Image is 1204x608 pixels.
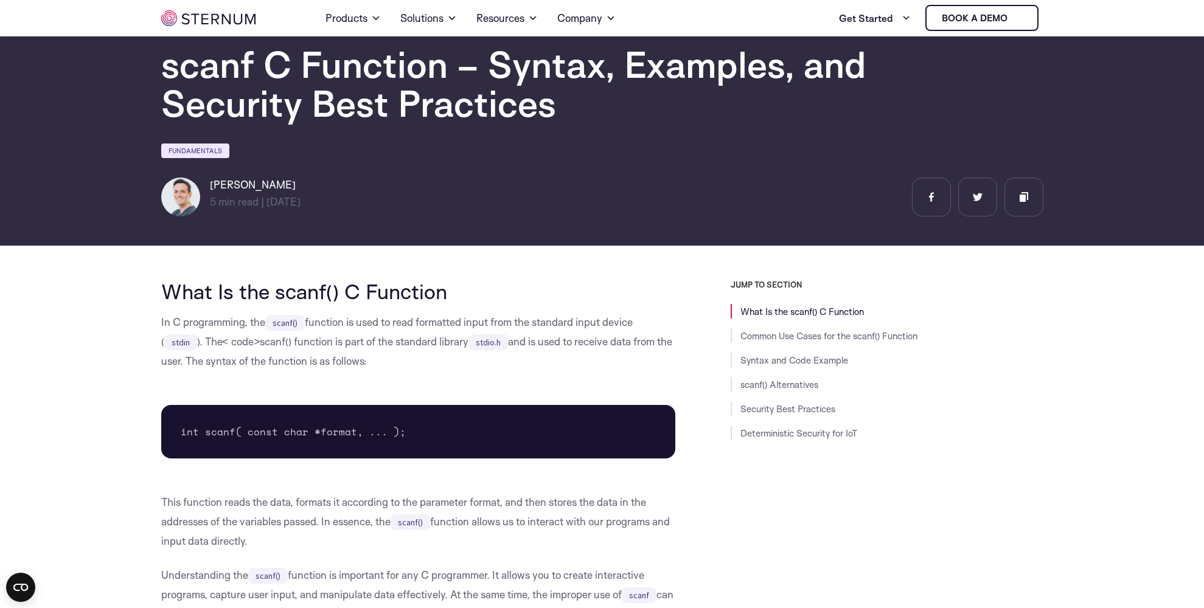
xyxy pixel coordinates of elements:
pre: int scanf( const char *format, ... ); [161,405,676,458]
a: Solutions [400,1,457,35]
p: In C programming, the function is used to read formatted input from the standard input device ( )... [161,313,676,371]
a: Book a demo [925,5,1039,31]
h1: scanf C Function – Syntax, Examples, and Security Best Practices [161,45,891,123]
code: scanf() [265,315,305,331]
a: Fundamentals [161,143,229,158]
code: scanf() [391,514,430,530]
button: Open CMP widget [6,573,35,602]
a: Common Use Cases for the scanf() Function [740,330,917,342]
img: sternum iot [161,10,256,26]
a: What Is the scanf() C Function [740,306,864,317]
a: Deterministic Security for IoT [740,427,857,439]
a: Products [325,1,381,35]
p: This function reads the data, formats it according to the parameter format, and then stores the d... [161,492,676,551]
a: Security Best Practices [740,403,835,415]
img: Igal Zeifman [161,178,200,216]
code: stdin [164,334,197,350]
a: scanf() Alternatives [740,379,818,390]
h3: JUMP TO SECTION [731,280,1043,289]
a: Resources [476,1,538,35]
span: 5 [210,195,216,208]
a: Company [557,1,616,35]
img: sternum iot [1012,13,1022,23]
span: [DATE] [266,195,301,208]
a: Get Started [839,6,911,30]
h2: What Is the scanf() C Function [161,280,676,303]
code: stdio.h [468,334,508,350]
h6: [PERSON_NAME] [210,178,301,192]
span: min read | [210,195,264,208]
a: Syntax and Code Example [740,354,848,366]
